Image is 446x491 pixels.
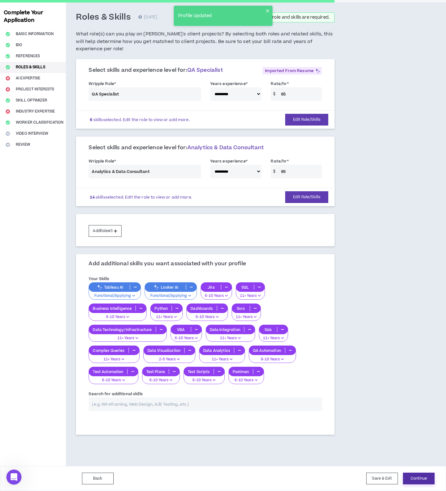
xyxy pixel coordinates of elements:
p: 6-10 Years [205,293,228,299]
span: QA Specialist [187,66,223,74]
p: SQL [236,285,254,290]
button: 6-10 Years [229,372,264,384]
p: Looker AI [145,285,186,290]
p: Functional/Applying [149,293,193,299]
button: 11+ Years [259,330,288,342]
button: 6-10 Years [89,309,147,321]
p: Data Analytics [199,348,234,353]
p: [DATE] [138,14,157,21]
div: Profile Updated [176,11,266,21]
button: Save & Exit [366,473,398,484]
button: 11+ Years [89,330,166,342]
p: 11+ Years [240,293,261,299]
button: 2-5 Years [143,351,196,363]
button: 11+ Years [199,351,245,363]
p: 11+ Years [263,335,284,341]
p: Data Visualization [144,348,185,353]
p: 6-10 Years [233,377,260,383]
button: 11+ Years [89,351,139,363]
p: Test Plans [142,369,169,374]
button: Functional/Applying [89,288,141,300]
p: skills selected. Edit the role to view or add more. [90,195,192,200]
p: VBA [171,327,191,332]
button: 6-10 Years [186,309,228,321]
h3: Roles & Skills [76,12,131,23]
p: 2-5 Years [148,357,192,362]
button: 6-10 Years [249,351,296,363]
p: Business Intelligence [89,306,135,311]
p: Complex Queries [89,348,128,353]
p: 11+ Years [93,335,162,341]
p: Test Scripts [184,369,214,374]
iframe: Intercom live chat [6,470,22,485]
span: Select skills and experience level for: [89,66,223,74]
span: Analytics & Data Consultant [187,144,264,151]
button: AddRole#3 [89,225,121,237]
p: QA Automation [249,348,285,353]
p: Ssis [259,327,277,332]
p: 6-10 Years [93,377,134,383]
p: 11+ Years [93,357,135,362]
p: 11+ Years [210,335,251,341]
button: 11+ Years [232,309,261,321]
p: Data Integration [206,327,244,332]
p: 6-10 Years [253,357,292,362]
p: Data Technology/Infrastructure [89,327,155,332]
button: 6-10 Years [171,330,202,342]
div: At least 1 role and skills are required. [251,15,330,20]
span: Select skills and experience level for: [89,144,264,151]
p: Dashboards [187,306,217,311]
p: 11+ Years [236,314,257,320]
p: Functional/Applying [93,293,137,299]
button: 11+ Years [150,309,183,321]
button: 6-10 Years [142,372,180,384]
label: Search for additional skills [89,389,142,399]
b: 6 [90,117,92,123]
h3: Add additional skills you want associated with your profile [89,261,246,267]
p: Postman [229,369,253,374]
p: Imported From Resume [262,67,322,75]
button: 11+ Years [206,330,255,342]
button: 11+ Years [236,288,265,300]
button: Back [82,473,114,484]
p: Python [151,306,172,311]
button: close [266,8,270,13]
p: 11+ Years [203,357,241,362]
button: Edit Role/Skills [285,191,328,203]
button: Continue [403,473,435,484]
button: 6-10 Years [184,372,225,384]
button: 6-10 Years [89,372,138,384]
p: Test Automation [89,369,127,374]
p: 6-10 Years [175,335,198,341]
h5: What role(s) can you play on [PERSON_NAME]'s client projects? By selecting both roles and related... [76,30,335,53]
p: Ssrs [232,306,250,311]
input: (e.g. Wireframing, Web Design, A/B Testing, etc.) [89,397,322,411]
p: skills selected. Edit the role to view or add more. [90,117,190,122]
p: 11+ Years [154,314,179,320]
p: Jira [201,285,221,290]
label: Your Skills [89,274,109,284]
p: 6-10 Years [191,314,223,320]
button: Functional/Applying [145,288,197,300]
p: Tableau AI [89,285,130,290]
b: 14 [90,194,94,200]
p: 6-10 Years [146,377,176,383]
p: 6-10 Years [188,377,221,383]
p: 6-10 Years [93,314,142,320]
button: 6-10 Years [201,288,232,300]
h3: Complete Your Application [1,9,65,24]
button: Edit Role/Skills [285,114,328,126]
